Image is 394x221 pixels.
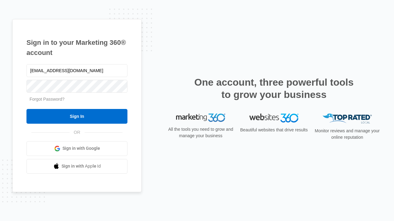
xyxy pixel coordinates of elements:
[239,127,308,133] p: Beautiful websites that drive results
[26,109,127,124] input: Sign In
[26,37,127,58] h1: Sign in to your Marketing 360® account
[176,114,225,122] img: Marketing 360
[313,128,382,141] p: Monitor reviews and manage your online reputation
[26,64,127,77] input: Email
[62,145,100,152] span: Sign in with Google
[26,141,127,156] a: Sign in with Google
[62,163,101,169] span: Sign in with Apple Id
[70,129,85,136] span: OR
[166,126,235,139] p: All the tools you need to grow and manage your business
[249,114,299,122] img: Websites 360
[30,97,65,102] a: Forgot Password?
[323,114,372,124] img: Top Rated Local
[192,76,356,101] h2: One account, three powerful tools to grow your business
[26,159,127,174] a: Sign in with Apple Id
